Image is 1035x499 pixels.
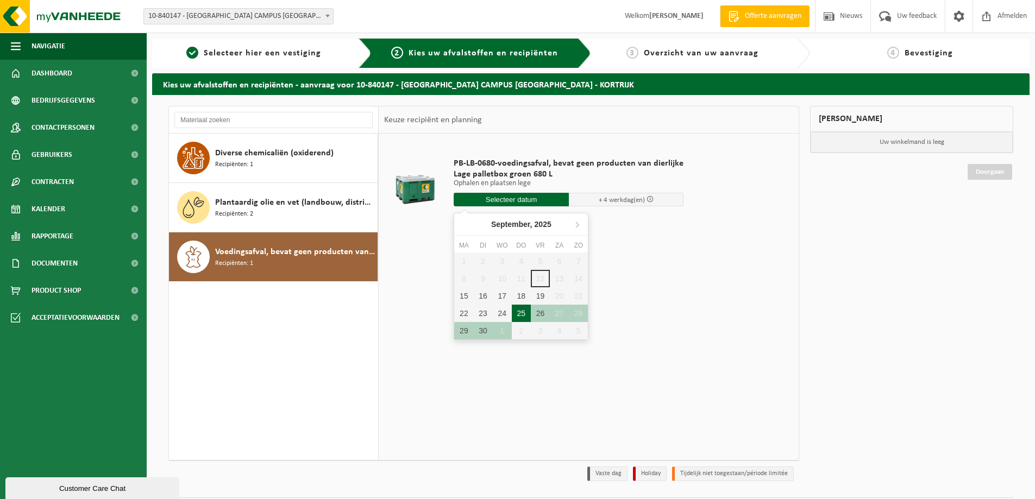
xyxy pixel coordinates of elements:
[810,106,1013,132] div: [PERSON_NAME]
[531,287,550,305] div: 19
[512,305,531,322] div: 25
[569,240,588,251] div: zo
[169,134,378,183] button: Diverse chemicaliën (oxiderend) Recipiënten: 1
[215,245,375,258] span: Voedingsafval, bevat geen producten van dierlijke oorsprong, onverpakt
[143,8,334,24] span: 10-840147 - UNIVERSITEIT GENT CAMPUS KORTRIJK - KORTRIJK
[5,475,181,499] iframe: chat widget
[587,466,628,481] li: Vaste dag
[215,196,375,209] span: Plantaardig olie en vet (landbouw, distributie, voedingsambachten)
[454,169,683,180] span: Lage palletbox groen 680 L
[152,73,1030,94] h2: Kies uw afvalstoffen en recipiënten - aanvraag voor 10-840147 - [GEOGRAPHIC_DATA] CAMPUS [GEOGRAP...
[649,12,704,20] strong: [PERSON_NAME]
[215,160,253,170] span: Recipiënten: 1
[531,322,550,339] div: 3
[32,168,74,195] span: Contracten
[742,11,804,22] span: Offerte aanvragen
[379,106,487,134] div: Keuze recipiënt en planning
[454,322,473,339] div: 29
[473,287,492,305] div: 16
[535,220,551,228] i: 2025
[204,49,321,58] span: Selecteer hier een vestiging
[512,287,531,305] div: 18
[531,240,550,251] div: vr
[32,277,81,304] span: Product Shop
[626,47,638,59] span: 3
[32,87,95,114] span: Bedrijfsgegevens
[215,147,334,160] span: Diverse chemicaliën (oxiderend)
[158,47,350,60] a: 1Selecteer hier een vestiging
[454,240,473,251] div: ma
[32,114,95,141] span: Contactpersonen
[174,112,373,128] input: Materiaal zoeken
[493,240,512,251] div: wo
[169,232,378,281] button: Voedingsafval, bevat geen producten van dierlijke oorsprong, onverpakt Recipiënten: 1
[454,305,473,322] div: 22
[487,216,556,233] div: September,
[672,466,794,481] li: Tijdelijk niet toegestaan/période limitée
[32,60,72,87] span: Dashboard
[720,5,810,27] a: Offerte aanvragen
[32,250,78,277] span: Documenten
[169,183,378,232] button: Plantaardig olie en vet (landbouw, distributie, voedingsambachten) Recipiënten: 2
[144,9,333,24] span: 10-840147 - UNIVERSITEIT GENT CAMPUS KORTRIJK - KORTRIJK
[454,193,569,206] input: Selecteer datum
[493,322,512,339] div: 1
[473,240,492,251] div: di
[473,305,492,322] div: 23
[454,287,473,305] div: 15
[391,47,403,59] span: 2
[968,164,1012,180] a: Doorgaan
[215,258,253,269] span: Recipiënten: 1
[531,305,550,322] div: 26
[32,223,73,250] span: Rapportage
[599,197,645,204] span: + 4 werkdag(en)
[550,240,569,251] div: za
[32,141,72,168] span: Gebruikers
[493,305,512,322] div: 24
[887,47,899,59] span: 4
[32,304,120,331] span: Acceptatievoorwaarden
[215,209,253,219] span: Recipiënten: 2
[473,322,492,339] div: 30
[644,49,758,58] span: Overzicht van uw aanvraag
[633,466,667,481] li: Holiday
[905,49,953,58] span: Bevestiging
[186,47,198,59] span: 1
[454,158,683,169] span: PB-LB-0680-voedingsafval, bevat geen producten van dierlijke
[454,180,683,187] p: Ophalen en plaatsen lege
[409,49,558,58] span: Kies uw afvalstoffen en recipiënten
[32,195,65,223] span: Kalender
[512,322,531,339] div: 2
[811,132,1013,153] p: Uw winkelmand is leeg
[512,240,531,251] div: do
[32,33,65,60] span: Navigatie
[493,287,512,305] div: 17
